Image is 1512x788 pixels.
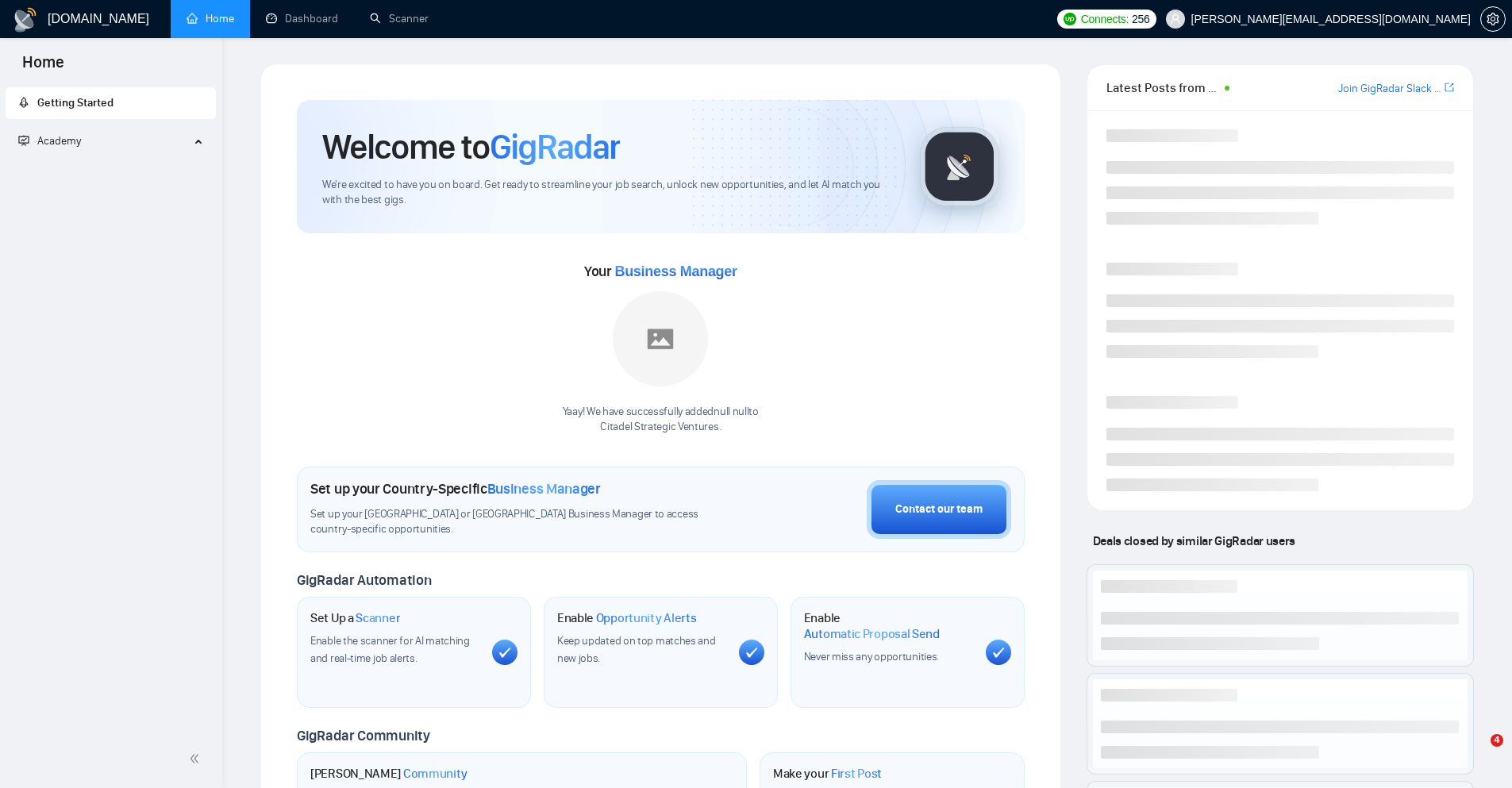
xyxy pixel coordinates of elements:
[895,501,983,518] div: Contact our team
[1491,734,1503,747] span: 4
[490,125,620,168] span: GigRadar
[297,571,431,589] span: GigRadar Automation
[310,634,470,665] span: Enable the scanner for AI matching and real-time job alerts.
[18,134,81,148] span: Academy
[297,727,430,744] span: GigRadar Community
[322,125,620,168] h1: Welcome to
[1338,80,1441,98] a: Join GigRadar Slack Community
[37,134,81,148] span: Academy
[1445,80,1454,95] a: export
[18,97,29,108] span: rocket
[310,610,400,626] h1: Set Up a
[1445,81,1454,94] span: export
[266,12,338,25] a: dashboardDashboard
[773,766,882,782] h1: Make your
[18,135,29,146] span: fund-projection-screen
[831,766,882,782] span: First Post
[1480,13,1506,25] a: setting
[403,766,467,782] span: Community
[189,751,205,767] span: double-left
[557,634,716,665] span: Keep updated on top matches and new jobs.
[1458,734,1496,772] iframe: Intercom live chat
[867,480,1011,539] button: Contact our team
[10,51,77,84] span: Home
[1087,527,1302,555] span: Deals closed by similar GigRadar users
[322,178,895,208] span: We're excited to have you on board. Get ready to streamline your job search, unlock new opportuni...
[187,12,234,25] a: homeHome
[804,610,973,641] h1: Enable
[563,420,759,435] p: Citadel Strategic Ventures .
[1480,6,1506,32] button: setting
[804,650,939,663] span: Never miss any opportunities.
[310,480,601,498] h1: Set up your Country-Specific
[584,263,737,280] span: Your
[1081,10,1129,28] span: Connects:
[370,12,429,25] a: searchScanner
[1170,13,1181,25] span: user
[13,7,38,33] img: logo
[563,405,759,435] div: Yaay! We have successfully added null null to
[920,127,999,206] img: gigradar-logo.png
[614,263,737,279] span: Business Manager
[6,87,216,119] li: Getting Started
[613,291,708,386] img: placeholder.png
[356,610,400,626] span: Scanner
[1132,10,1149,28] span: 256
[310,766,467,782] h1: [PERSON_NAME]
[596,610,697,626] span: Opportunity Alerts
[1481,13,1505,25] span: setting
[804,626,940,642] span: Automatic Proposal Send
[487,480,601,498] span: Business Manager
[1106,78,1220,98] span: Latest Posts from the GigRadar Community
[1064,13,1076,25] img: upwork-logo.png
[557,610,697,626] h1: Enable
[37,96,113,110] span: Getting Started
[310,507,731,537] span: Set up your [GEOGRAPHIC_DATA] or [GEOGRAPHIC_DATA] Business Manager to access country-specific op...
